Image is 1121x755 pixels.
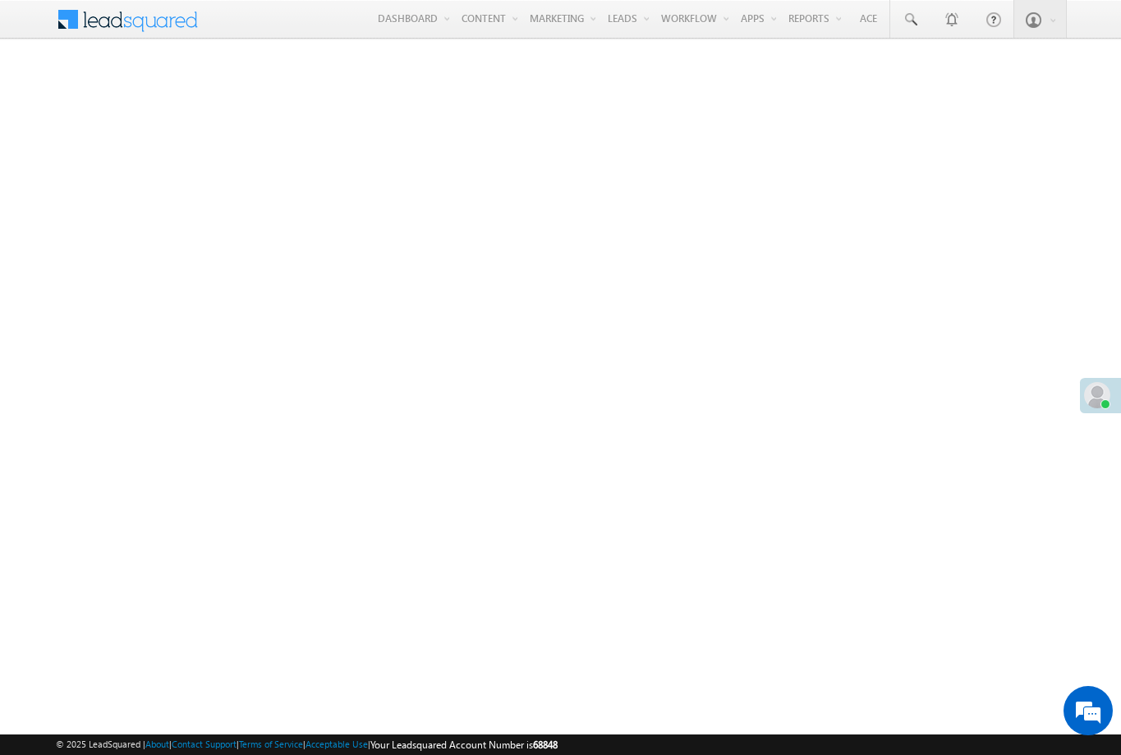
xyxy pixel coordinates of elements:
[145,739,169,749] a: About
[370,739,558,751] span: Your Leadsquared Account Number is
[239,739,303,749] a: Terms of Service
[533,739,558,751] span: 68848
[306,739,368,749] a: Acceptable Use
[56,737,558,753] span: © 2025 LeadSquared | | | | |
[172,739,237,749] a: Contact Support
